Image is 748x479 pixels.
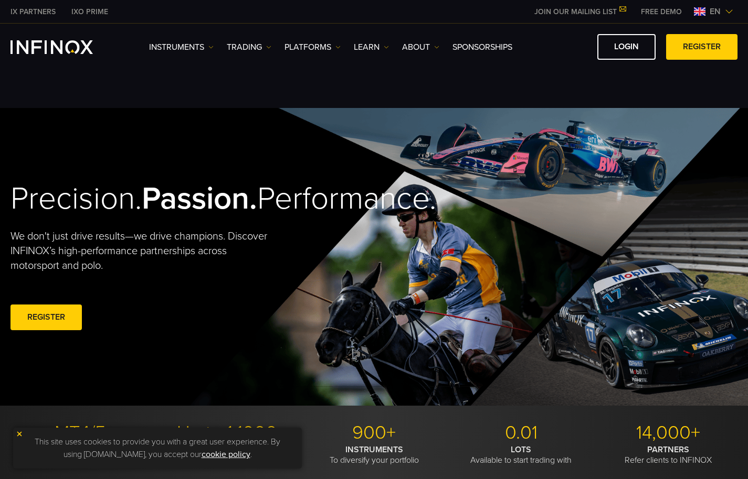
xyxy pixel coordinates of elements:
a: JOIN OUR MAILING LIST [526,7,633,16]
p: We don't just drive results—we drive champions. Discover INFINOX’s high-performance partnerships ... [10,229,272,273]
a: INFINOX [3,6,64,17]
a: INFINOX Logo [10,40,118,54]
p: To diversify your portfolio [304,444,444,465]
a: ABOUT [402,41,439,53]
p: Refer clients to INFINOX [598,444,738,465]
p: 0.01 [451,421,591,444]
p: Up to 1:1000 [157,421,297,444]
a: cookie policy [202,449,250,460]
p: 900+ [304,421,444,444]
p: 14,000+ [598,421,738,444]
a: INFINOX MENU [633,6,690,17]
strong: Passion. [142,180,257,217]
a: PLATFORMS [285,41,341,53]
a: LOGIN [597,34,656,60]
strong: LOTS [511,444,531,455]
p: With modern trading tools [10,444,150,465]
a: Instruments [149,41,214,53]
p: This site uses cookies to provide you with a great user experience. By using [DOMAIN_NAME], you a... [18,433,297,463]
img: yellow close icon [16,430,23,438]
a: Learn [354,41,389,53]
a: TRADING [227,41,271,53]
p: Available to start trading with [451,444,591,465]
h2: Precision. Performance. [10,180,338,218]
a: REGISTER [666,34,738,60]
span: en [705,5,725,18]
a: INFINOX [64,6,116,17]
strong: INSTRUMENTS [345,444,403,455]
a: SPONSORSHIPS [452,41,512,53]
p: MT4/5 [10,421,150,444]
a: REGISTER [10,304,82,330]
strong: PARTNERS [647,444,689,455]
